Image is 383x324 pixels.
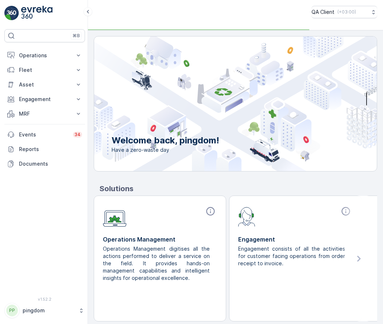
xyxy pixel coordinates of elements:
p: ⌘B [73,33,80,39]
img: module-icon [103,206,127,227]
a: Documents [4,157,85,171]
button: MRF [4,107,85,121]
p: Solutions [100,183,377,194]
p: MRF [19,110,70,117]
img: logo_light-DOdMpM7g.png [21,6,53,20]
p: ( +03:00 ) [337,9,356,15]
p: Operations Management digitises all the actions performed to deliver a service on the field. It p... [103,245,211,282]
span: v 1.52.2 [4,297,85,301]
p: Events [19,131,69,138]
p: Operations Management [103,235,217,244]
p: Operations [19,52,70,59]
p: Welcome back, pingdom! [112,135,219,146]
button: Engagement [4,92,85,107]
button: QA Client(+03:00) [312,6,377,18]
div: PP [6,305,18,316]
p: Fleet [19,66,70,74]
p: Asset [19,81,70,88]
button: Fleet [4,63,85,77]
a: Events34 [4,127,85,142]
p: Engagement consists of all the activities for customer facing operations from order receipt to in... [238,245,347,267]
p: QA Client [312,8,334,16]
button: Asset [4,77,85,92]
button: PPpingdom [4,303,85,318]
img: logo [4,6,19,20]
p: Engagement [19,96,70,103]
span: Have a zero-waste day [112,146,219,154]
p: Engagement [238,235,352,244]
a: Reports [4,142,85,157]
p: pingdom [23,307,75,314]
p: Reports [19,146,82,153]
img: module-icon [238,206,255,227]
button: Operations [4,48,85,63]
img: city illustration [61,36,377,171]
p: 34 [74,132,81,138]
p: Documents [19,160,82,167]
